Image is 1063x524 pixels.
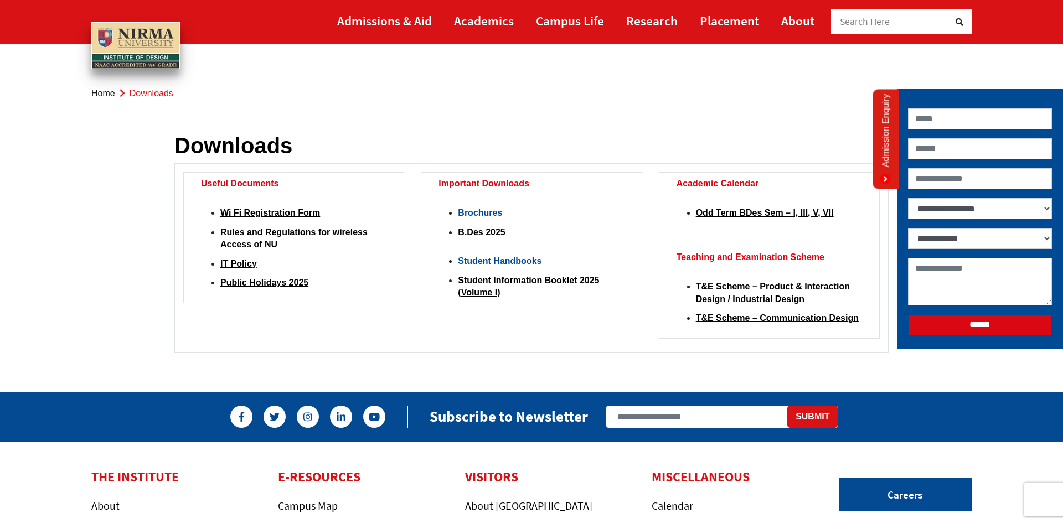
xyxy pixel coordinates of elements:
a: Careers [839,478,972,511]
h5: Useful Documents [201,178,386,189]
a: About [781,8,814,33]
a: B.Des 2025 [458,227,505,237]
a: Admissions & Aid [337,8,432,33]
span: Search Here [840,15,890,28]
a: Academics [454,8,514,33]
h5: Academic Calendar [677,178,862,189]
a: Odd Term BDes Sem – I, III, V, VII [696,208,834,217]
a: Calendar [652,499,693,512]
span: Downloads [130,89,173,98]
a: Research [626,8,678,33]
a: Placement [700,8,759,33]
nav: breadcrumb [91,72,972,115]
button: Submit [787,406,838,428]
a: Public Holidays 2025 [220,278,308,287]
a: Admission Enquiry [873,90,899,189]
a: T&E Scheme – Communication Design [696,313,859,323]
h1: Downloads [174,132,889,159]
form: Contact form [908,108,1052,335]
h5: Important Downloads [438,178,624,189]
img: main_logo [91,22,180,70]
a: Campus Life [536,8,604,33]
a: Rules and Regulations for wireless Access of NU [220,227,368,249]
strong: Brochures [458,208,502,217]
a: Home [91,89,115,98]
a: T&E Scheme – Product & Interaction Design / Industrial Design [696,282,850,303]
strong: Student Handbooks [458,256,541,266]
a: Campus Map [278,499,338,512]
a: About [91,499,120,512]
h2: Subscribe to Newsletter [430,407,588,426]
a: About [GEOGRAPHIC_DATA] [465,499,592,512]
a: Student Information Booklet 2025 (Volume I) [458,276,599,297]
a: IT Policy [220,259,257,268]
a: Wi Fi Registration Form [220,208,320,217]
h5: Teaching and Examination Scheme [677,252,862,262]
